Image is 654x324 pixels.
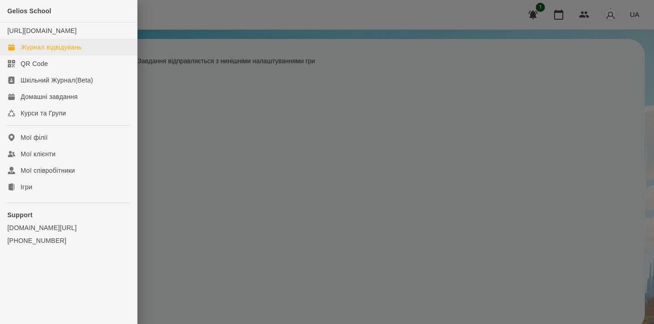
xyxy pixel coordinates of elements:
div: Шкільний Журнал(Beta) [21,76,93,85]
div: Мої філії [21,133,48,142]
div: Журнал відвідувань [21,43,82,52]
span: Gelios School [7,7,51,15]
div: QR Code [21,59,48,68]
div: Курси та Групи [21,109,66,118]
div: Мої співробітники [21,166,75,175]
a: [PHONE_NUMBER] [7,236,130,245]
p: Support [7,210,130,220]
div: Ігри [21,182,32,192]
div: Мої клієнти [21,149,55,159]
a: [DOMAIN_NAME][URL] [7,223,130,232]
div: Домашні завдання [21,92,77,101]
a: [URL][DOMAIN_NAME] [7,27,77,34]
